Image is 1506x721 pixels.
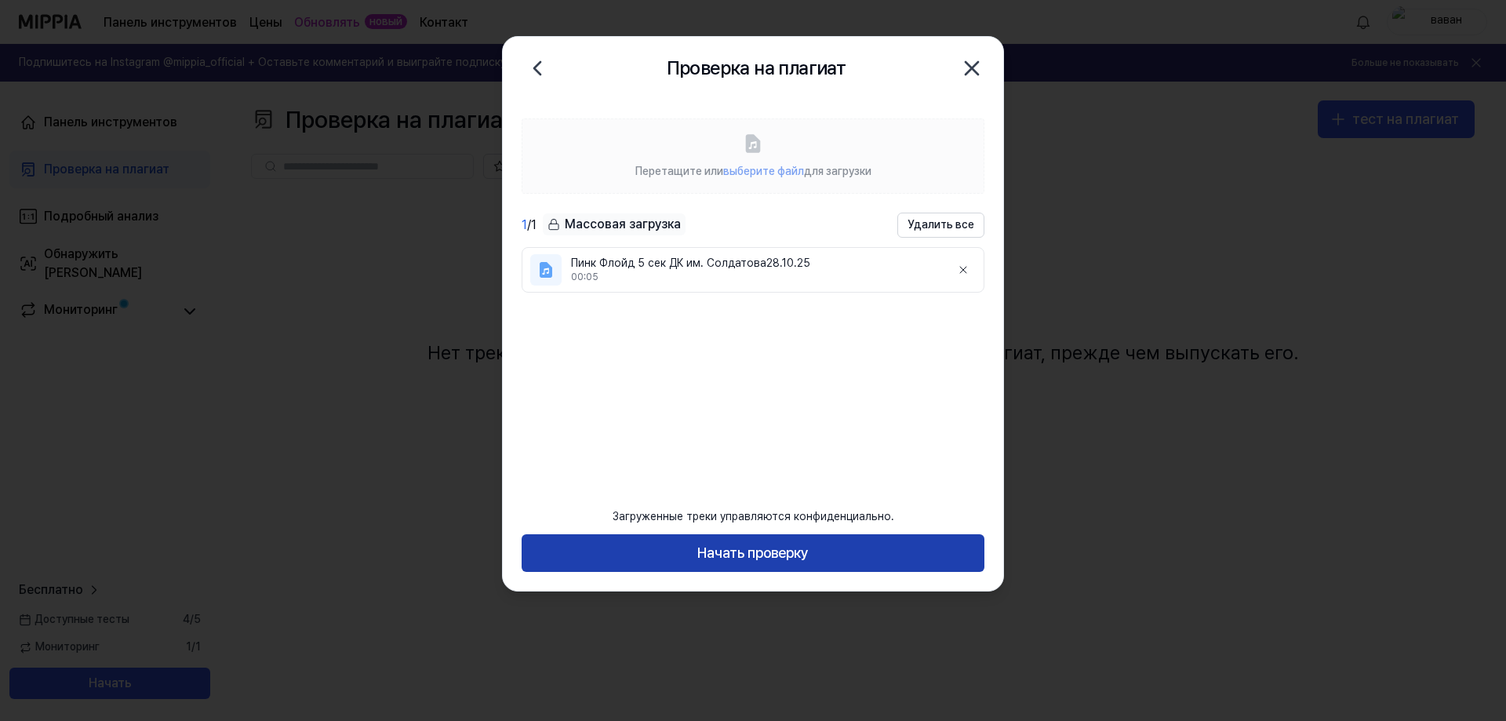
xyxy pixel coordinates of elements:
font: Пинк Флойд 5 сек ДК им. Солдатова28.10.25 [571,257,810,269]
font: Проверка на плагиат [667,56,846,79]
font: Перетащите или [635,165,723,177]
button: Начать проверку [522,534,984,572]
font: Загруженные треки управляются конфиденциально. [613,510,894,523]
button: Массовая загрузка [543,213,686,236]
font: 1 [531,217,537,232]
font: выберите файл [723,165,804,177]
button: Удалить все [897,213,984,238]
font: 00:05 [571,271,598,282]
font: Начать проверку [697,544,809,561]
font: Массовая загрузка [565,217,681,231]
font: Удалить все [908,218,974,231]
font: для загрузки [804,165,871,177]
font: / [527,217,531,232]
font: 1 [522,217,527,232]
